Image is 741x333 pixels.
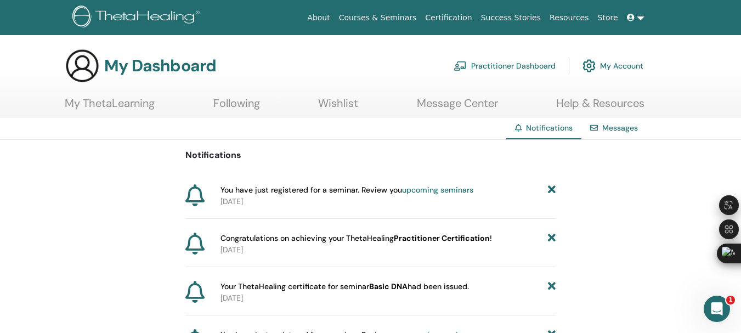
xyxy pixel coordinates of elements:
img: logo.png [72,5,203,30]
a: Success Stories [477,8,545,28]
b: Basic DNA [369,281,408,291]
p: [DATE] [220,292,556,304]
a: Resources [545,8,593,28]
a: upcoming seminars [402,185,473,195]
p: [DATE] [220,196,556,207]
iframe: Intercom live chat [704,296,730,322]
a: Messages [602,123,638,133]
a: Help & Resources [556,97,644,118]
img: chalkboard-teacher.svg [454,61,467,71]
a: Message Center [417,97,498,118]
a: My ThetaLearning [65,97,155,118]
p: [DATE] [220,244,556,256]
a: Practitioner Dashboard [454,54,556,78]
img: cog.svg [582,57,596,75]
b: Practitioner Certification [394,233,490,243]
img: generic-user-icon.jpg [65,48,100,83]
p: Notifications [185,149,556,162]
h3: My Dashboard [104,56,216,76]
span: Congratulations on achieving your ThetaHealing ! [220,233,492,244]
a: About [303,8,334,28]
a: Certification [421,8,476,28]
a: Wishlist [318,97,358,118]
span: Notifications [526,123,573,133]
span: 1 [726,296,735,304]
a: My Account [582,54,643,78]
a: Following [213,97,260,118]
span: You have just registered for a seminar. Review you [220,184,473,196]
a: Store [593,8,623,28]
a: Courses & Seminars [335,8,421,28]
span: Your ThetaHealing certificate for seminar had been issued. [220,281,469,292]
